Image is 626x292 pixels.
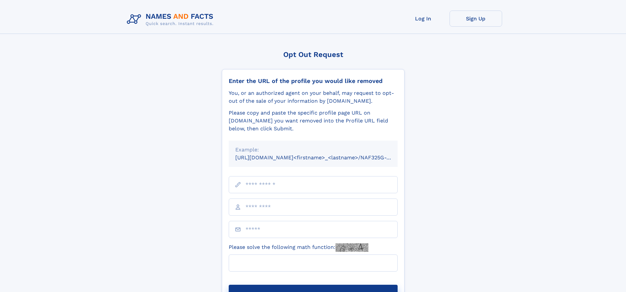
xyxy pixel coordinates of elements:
[235,154,410,161] small: [URL][DOMAIN_NAME]<firstname>_<lastname>/NAF325G-xxxxxxxx
[450,11,502,27] a: Sign Up
[229,77,398,85] div: Enter the URL of the profile you would like removed
[235,146,391,154] div: Example:
[222,50,405,59] div: Opt Out Request
[229,243,368,252] label: Please solve the following math function:
[229,89,398,105] div: You, or an authorized agent on your behalf, may request to opt-out of the sale of your informatio...
[229,109,398,133] div: Please copy and paste the specific profile page URL on [DOMAIN_NAME] you want removed into the Pr...
[124,11,219,28] img: Logo Names and Facts
[397,11,450,27] a: Log In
